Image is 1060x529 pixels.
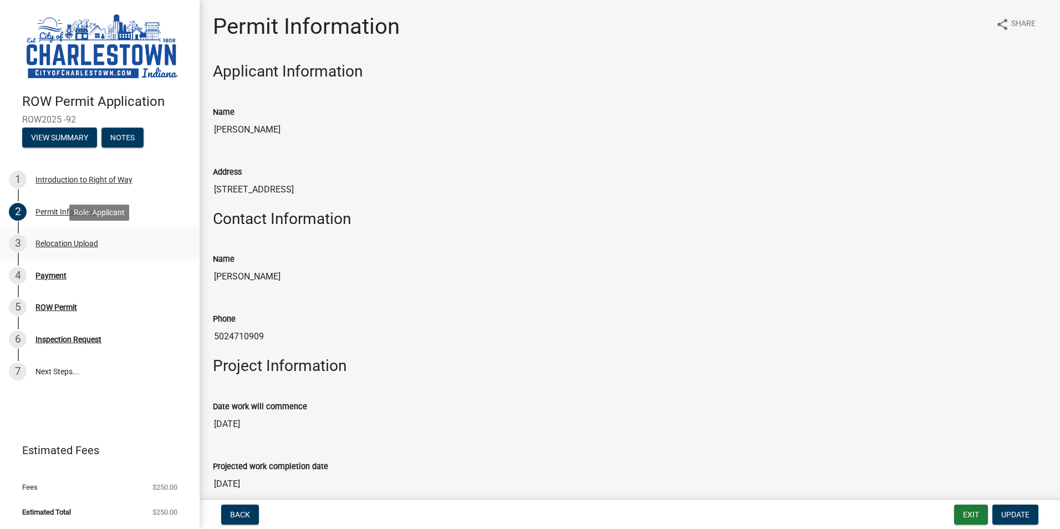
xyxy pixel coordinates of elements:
[213,316,236,323] label: Phone
[22,128,97,147] button: View Summary
[230,510,250,519] span: Back
[954,505,988,525] button: Exit
[22,12,182,82] img: City of Charlestown, Indiana
[22,134,97,143] wm-modal-confirm: Summary
[996,18,1009,31] i: share
[22,508,71,516] span: Estimated Total
[35,176,132,184] div: Introduction to Right of Way
[987,13,1044,35] button: shareShare
[22,484,38,491] span: Fees
[9,439,182,461] a: Estimated Fees
[35,303,77,311] div: ROW Permit
[9,203,27,221] div: 2
[213,109,235,116] label: Name
[992,505,1038,525] button: Update
[22,94,191,110] h4: ROW Permit Application
[9,298,27,316] div: 5
[213,210,1047,228] h3: Contact Information
[35,272,67,279] div: Payment
[213,403,307,411] label: Date work will commence
[221,505,259,525] button: Back
[35,240,98,247] div: Relocation Upload
[213,169,242,176] label: Address
[9,171,27,189] div: 1
[9,267,27,284] div: 4
[213,256,235,263] label: Name
[9,235,27,252] div: 3
[101,128,144,147] button: Notes
[213,357,1047,375] h3: Project Information
[9,330,27,348] div: 6
[1001,510,1030,519] span: Update
[69,205,129,221] div: Role: Applicant
[213,463,328,471] label: Projected work completion date
[22,114,177,125] span: ROW2025 -92
[152,508,177,516] span: $250.00
[1011,18,1036,31] span: Share
[213,13,400,40] h1: Permit Information
[35,208,101,216] div: Permit Information
[9,363,27,380] div: 7
[35,335,101,343] div: Inspection Request
[213,62,1047,81] h3: Applicant Information
[101,134,144,143] wm-modal-confirm: Notes
[152,484,177,491] span: $250.00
